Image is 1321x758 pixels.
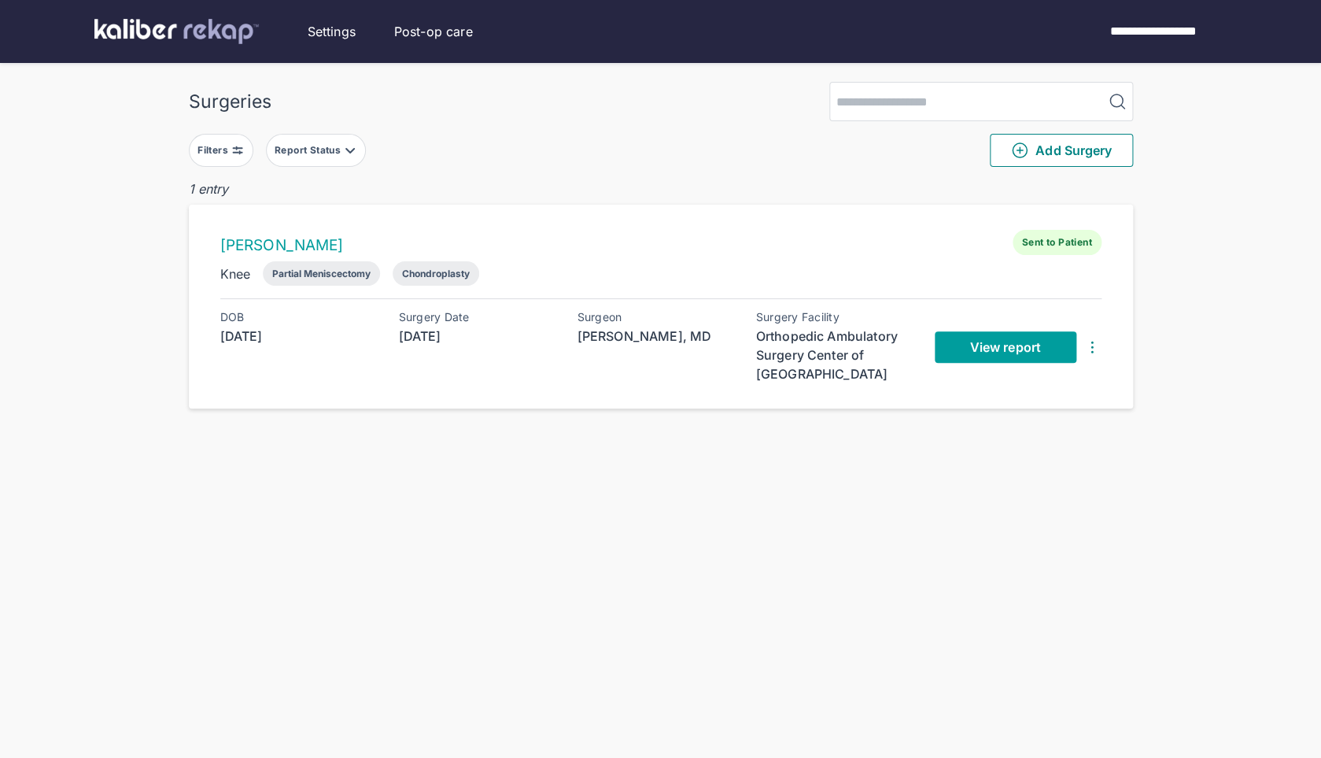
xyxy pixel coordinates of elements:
[399,327,556,346] div: [DATE]
[1083,338,1101,357] img: DotsThreeVertical.31cb0eda.svg
[189,179,1133,198] div: 1 entry
[272,268,371,279] div: Partial Meniscectomy
[577,327,735,346] div: [PERSON_NAME], MD
[1010,141,1029,160] img: PlusCircleGreen.5fd88d77.svg
[231,144,244,157] img: faders-horizontal-grey.d550dbda.svg
[344,144,356,157] img: filter-caret-down-grey.b3560631.svg
[969,339,1040,355] span: View report
[275,144,344,157] div: Report Status
[220,236,344,254] a: [PERSON_NAME]
[1010,141,1112,160] span: Add Surgery
[577,311,735,324] div: Surgeon
[220,264,251,283] div: Knee
[197,144,231,157] div: Filters
[189,134,253,167] button: Filters
[402,268,470,279] div: Chondroplasty
[94,19,259,44] img: kaliber labs logo
[935,331,1076,363] a: View report
[220,327,378,346] div: [DATE]
[756,327,913,383] div: Orthopedic Ambulatory Surgery Center of [GEOGRAPHIC_DATA]
[399,311,556,324] div: Surgery Date
[990,134,1133,167] button: Add Surgery
[394,22,473,41] a: Post-op care
[266,134,366,167] button: Report Status
[1013,230,1101,255] span: Sent to Patient
[308,22,356,41] a: Settings
[756,311,913,324] div: Surgery Facility
[189,91,271,113] div: Surgeries
[1108,92,1127,111] img: MagnifyingGlass.1dc66aab.svg
[220,311,378,324] div: DOB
